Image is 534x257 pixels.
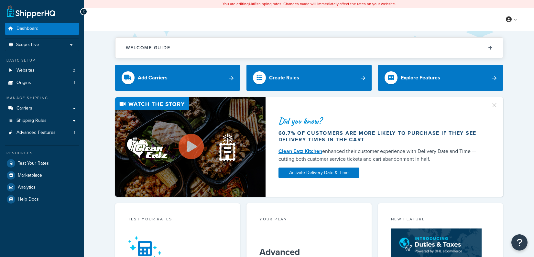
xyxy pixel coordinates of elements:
[138,73,168,82] div: Add Carriers
[18,197,39,202] span: Help Docs
[5,169,79,181] a: Marketplace
[5,127,79,139] a: Advanced Features1
[511,234,528,251] button: Open Resource Center
[73,68,75,73] span: 2
[5,127,79,139] li: Advanced Features
[5,102,79,114] a: Carriers
[5,58,79,63] div: Basic Setup
[16,80,31,86] span: Origins
[16,118,47,123] span: Shipping Rules
[246,65,372,91] a: Create Rules
[249,1,256,7] b: LIVE
[5,158,79,169] a: Test Your Rates
[5,64,79,76] li: Websites
[5,77,79,89] a: Origins1
[5,64,79,76] a: Websites2
[401,73,440,82] div: Explore Features
[5,150,79,156] div: Resources
[391,216,490,224] div: New Feature
[278,168,359,178] a: Activate Delivery Date & Time
[259,216,359,224] div: Your Plan
[16,106,32,111] span: Carriers
[18,173,42,178] span: Marketplace
[5,23,79,35] a: Dashboard
[115,97,266,197] img: Video thumbnail
[128,216,227,224] div: Test your rates
[269,73,299,82] div: Create Rules
[18,185,36,190] span: Analytics
[115,38,503,58] button: Welcome Guide
[16,68,35,73] span: Websites
[16,26,38,31] span: Dashboard
[16,42,39,48] span: Scope: Live
[74,130,75,135] span: 1
[126,45,170,50] h2: Welcome Guide
[16,130,56,135] span: Advanced Features
[5,193,79,205] a: Help Docs
[278,147,322,155] a: Clean Eatz Kitchen
[5,115,79,127] a: Shipping Rules
[378,65,503,91] a: Explore Features
[5,95,79,101] div: Manage Shipping
[18,161,49,166] span: Test Your Rates
[5,181,79,193] a: Analytics
[278,116,483,125] div: Did you know?
[278,130,483,143] div: 60.7% of customers are more likely to purchase if they see delivery times in the cart
[115,65,240,91] a: Add Carriers
[278,147,483,163] div: enhanced their customer experience with Delivery Date and Time — cutting both customer service ti...
[5,77,79,89] li: Origins
[74,80,75,86] span: 1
